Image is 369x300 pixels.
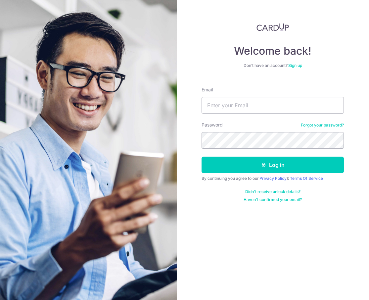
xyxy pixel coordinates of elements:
div: Don’t have an account? [202,63,344,68]
img: CardUp Logo [256,23,289,31]
label: Password [202,122,223,128]
a: Haven't confirmed your email? [244,197,302,202]
a: Sign up [288,63,302,68]
a: Privacy Policy [259,176,287,181]
label: Email [202,86,213,93]
a: Terms Of Service [290,176,323,181]
h4: Welcome back! [202,44,344,58]
button: Log in [202,157,344,173]
a: Forgot your password? [301,123,344,128]
div: By continuing you agree to our & [202,176,344,181]
input: Enter your Email [202,97,344,114]
a: Didn't receive unlock details? [245,189,300,194]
